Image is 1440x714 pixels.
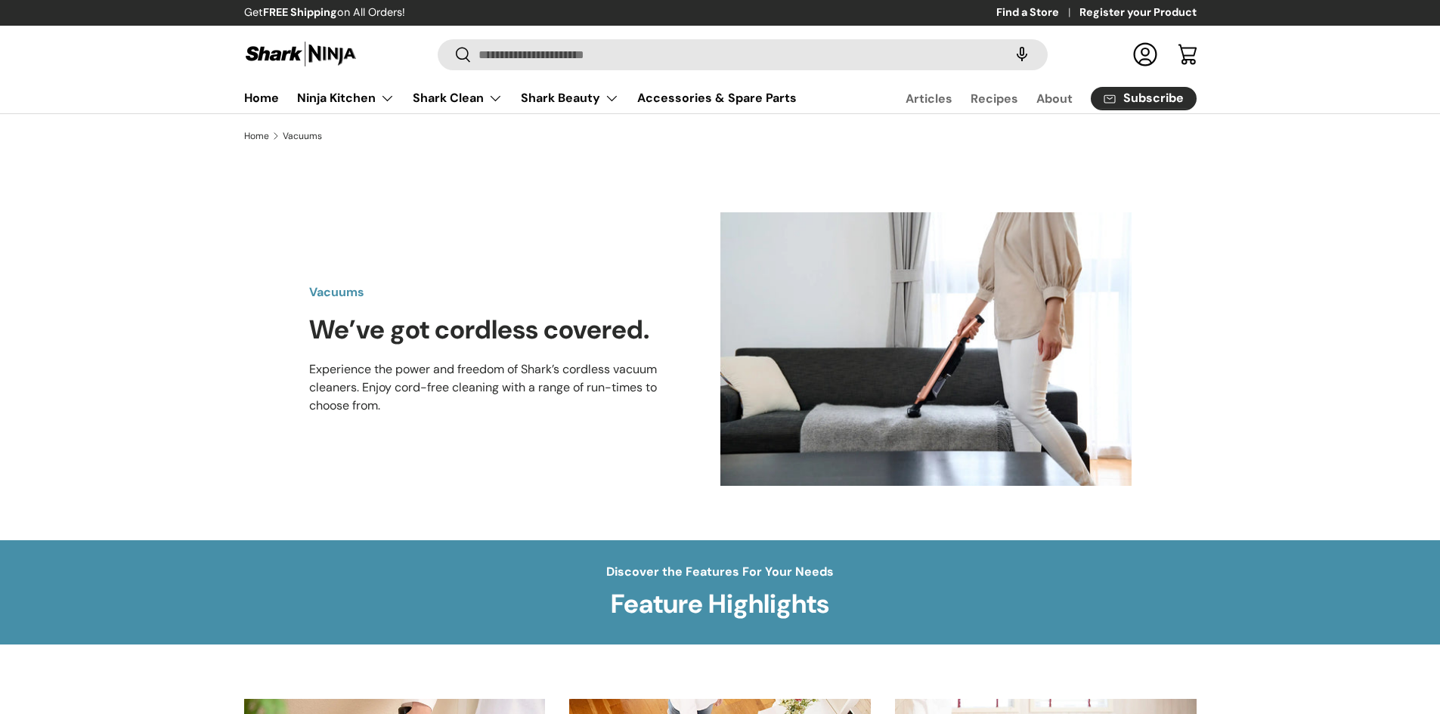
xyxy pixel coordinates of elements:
summary: Shark Beauty [512,83,628,113]
a: Ninja Kitchen [297,83,395,113]
a: Find a Store [996,5,1079,21]
a: Home [244,83,279,113]
nav: Secondary [869,83,1197,113]
summary: Ninja Kitchen [288,83,404,113]
summary: Shark Clean [404,83,512,113]
a: Recipes [971,84,1018,113]
span: Subscribe [1123,92,1184,104]
a: Shark Beauty [521,83,619,113]
nav: Primary [244,83,797,113]
h2: We’ve got cordless covered. [309,314,672,348]
h3: Feature Highlights [606,588,834,622]
a: Register your Product [1079,5,1197,21]
p: Get on All Orders! [244,5,405,21]
a: Home [244,131,269,141]
a: Vacuums [283,131,322,141]
a: Shark Clean [413,83,503,113]
strong: FREE Shipping [263,5,337,19]
p: Experience the power and freedom of Shark’s cordless vacuum cleaners. Enjoy cord-free cleaning wi... [309,360,672,415]
a: Accessories & Spare Parts [637,83,797,113]
strong: Discover the Features For Your Needs [606,564,834,580]
p: Vacuums [309,283,672,301]
speech-search-button: Search by voice [998,38,1046,71]
a: About [1036,84,1073,113]
nav: Breadcrumbs [244,129,1197,143]
img: Shark Ninja Philippines [244,39,358,69]
a: Subscribe [1091,87,1197,110]
a: Articles [906,84,952,113]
